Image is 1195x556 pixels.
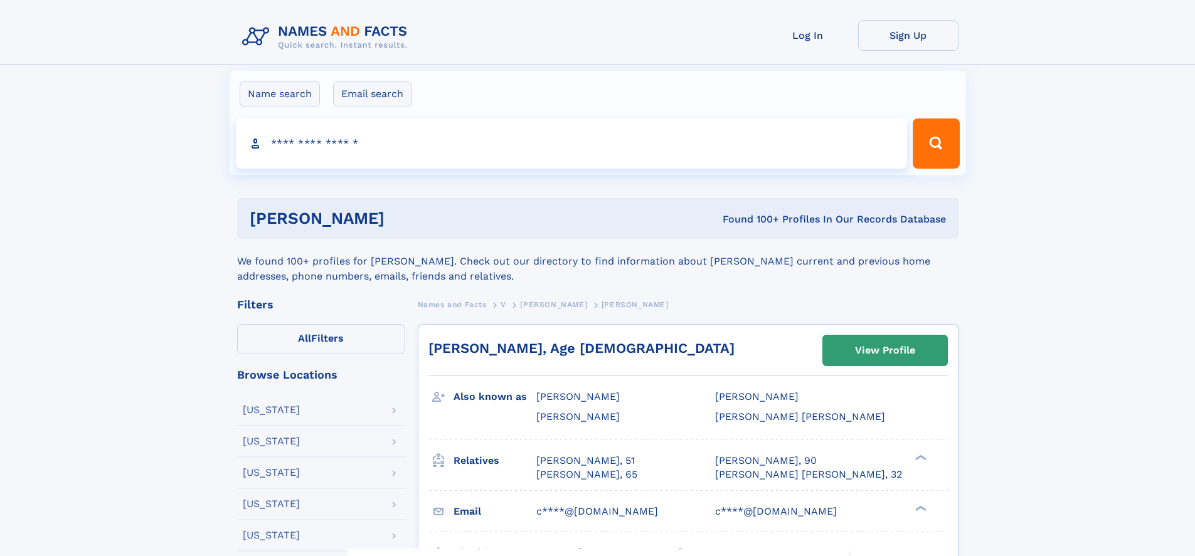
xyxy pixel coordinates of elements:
[237,20,418,54] img: Logo Names and Facts
[454,386,536,407] h3: Also known as
[418,296,487,312] a: Names and Facts
[240,81,320,107] label: Name search
[243,530,300,540] div: [US_STATE]
[454,450,536,471] h3: Relatives
[236,118,908,169] input: search input
[243,499,300,509] div: [US_STATE]
[912,504,927,512] div: ❯
[237,239,959,284] div: We found 100+ profiles for [PERSON_NAME]. Check out our directory to find information about [PERS...
[237,369,405,380] div: Browse Locations
[520,296,587,312] a: [PERSON_NAME]
[758,20,858,51] a: Log In
[536,391,620,402] span: [PERSON_NAME]
[715,391,799,402] span: [PERSON_NAME]
[428,340,735,356] a: [PERSON_NAME], Age [DEMOGRAPHIC_DATA]
[243,468,300,478] div: [US_STATE]
[501,296,506,312] a: V
[602,300,669,309] span: [PERSON_NAME]
[823,335,947,365] a: View Profile
[298,332,311,344] span: All
[243,405,300,415] div: [US_STATE]
[250,211,554,226] h1: [PERSON_NAME]
[243,436,300,446] div: [US_STATE]
[237,299,405,310] div: Filters
[912,453,927,461] div: ❯
[454,501,536,522] h3: Email
[237,324,405,354] label: Filters
[855,336,915,365] div: View Profile
[520,300,587,309] span: [PERSON_NAME]
[715,454,817,468] a: [PERSON_NAME], 90
[858,20,959,51] a: Sign Up
[553,212,946,226] div: Found 100+ Profiles In Our Records Database
[913,118,959,169] button: Search Button
[536,411,620,422] span: [PERSON_NAME]
[536,454,635,468] a: [PERSON_NAME], 51
[333,81,412,107] label: Email search
[715,411,885,422] span: [PERSON_NAME] [PERSON_NAME]
[536,468,637,481] a: [PERSON_NAME], 65
[501,300,506,309] span: V
[715,468,902,481] a: [PERSON_NAME] [PERSON_NAME], 32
